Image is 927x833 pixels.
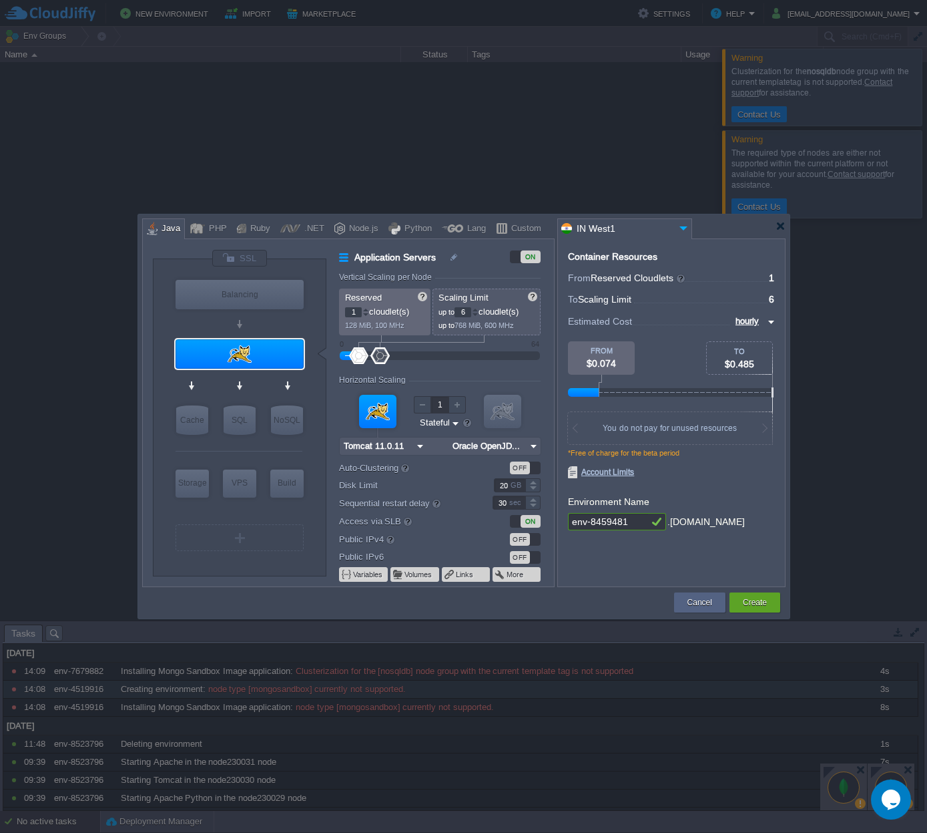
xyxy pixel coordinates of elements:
[568,294,578,305] span: To
[400,219,432,239] div: Python
[353,569,384,580] button: Variables
[454,321,514,329] span: 768 MiB, 600 MHz
[339,460,475,475] label: Auto-Clustering
[591,273,686,283] span: Reserved Cloudlets
[438,321,454,329] span: up to
[509,496,524,509] div: sec
[224,405,256,435] div: SQL Databases
[339,273,435,282] div: Vertical Scaling per Node
[568,347,635,355] div: FROM
[871,780,914,820] iframe: chat widget
[456,569,475,580] button: Links
[568,449,775,466] div: *Free of charge for the beta period
[725,359,754,369] span: $0.485
[223,470,256,496] div: VPS
[270,470,304,496] div: Build
[521,251,541,263] div: ON
[743,596,767,609] button: Create
[246,219,270,239] div: Ruby
[158,219,180,239] div: Java
[568,314,632,329] span: Estimated Cost
[345,321,404,329] span: 128 MiB, 100 MHz
[578,294,631,305] span: Scaling Limit
[176,405,208,435] div: Cache
[339,514,475,528] label: Access via SLB
[438,293,489,303] span: Scaling Limit
[300,219,324,239] div: .NET
[176,339,304,369] div: Application Servers
[707,347,772,355] div: TO
[339,478,475,492] label: Disk Limit
[521,515,541,528] div: ON
[667,513,745,531] div: .[DOMAIN_NAME]
[587,358,616,369] span: $0.074
[176,280,304,309] div: Load Balancer
[176,470,209,496] div: Storage
[339,375,409,385] div: Horizontal Scaling
[271,405,303,435] div: NoSQL
[531,340,539,348] div: 64
[176,280,304,309] div: Balancing
[769,273,774,283] span: 1
[224,405,256,435] div: SQL
[769,294,774,305] span: 6
[510,462,530,474] div: OFF
[339,496,475,510] label: Sequential restart delay
[176,524,304,551] div: Create New Layer
[270,470,304,498] div: Build Node
[205,219,227,239] div: PHP
[510,551,530,564] div: OFF
[339,550,475,564] label: Public IPv6
[463,219,486,239] div: Lang
[223,470,256,498] div: Elastic VPS
[176,470,209,498] div: Storage Containers
[568,252,657,262] div: Container Resources
[271,405,303,435] div: NoSQL Databases
[345,219,378,239] div: Node.js
[340,340,344,348] div: 0
[510,533,530,546] div: OFF
[404,569,433,580] button: Volumes
[345,303,426,317] p: cloudlet(s)
[568,273,591,283] span: From
[339,532,475,546] label: Public IPv4
[345,293,382,303] span: Reserved
[507,219,541,239] div: Custom
[438,308,454,316] span: up to
[511,479,524,492] div: GB
[568,496,649,507] label: Environment Name
[687,596,712,609] button: Cancel
[438,303,536,317] p: cloudlet(s)
[507,569,525,580] button: More
[568,466,634,478] span: Account Limits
